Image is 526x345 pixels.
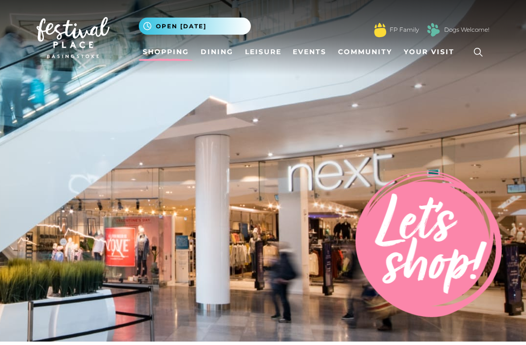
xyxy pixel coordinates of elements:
[139,18,251,35] button: Open [DATE]
[404,47,454,57] span: Your Visit
[241,43,285,61] a: Leisure
[390,25,419,34] a: FP Family
[400,43,463,61] a: Your Visit
[289,43,330,61] a: Events
[156,22,207,31] span: Open [DATE]
[334,43,396,61] a: Community
[139,43,193,61] a: Shopping
[197,43,237,61] a: Dining
[444,25,489,34] a: Dogs Welcome!
[37,17,110,58] img: Festival Place Logo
